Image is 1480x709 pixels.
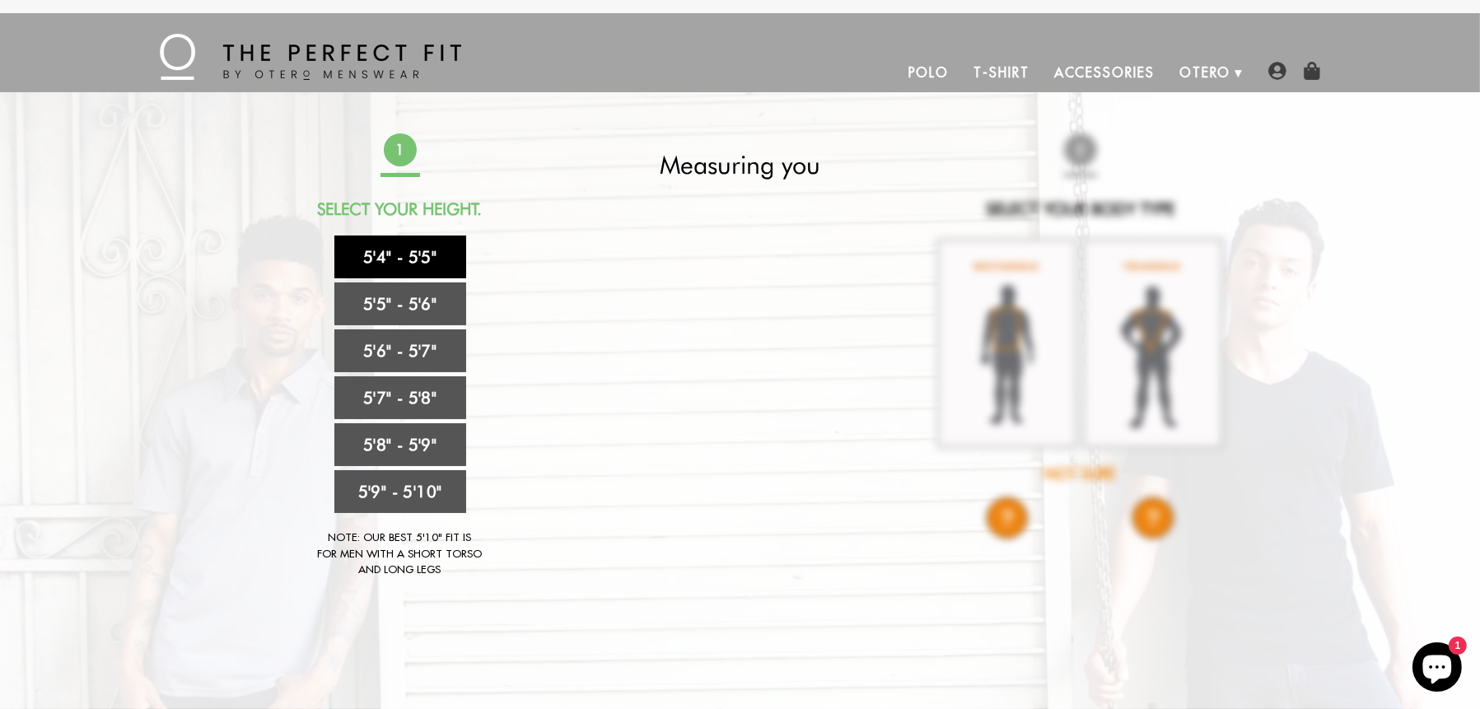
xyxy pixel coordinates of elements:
a: Accessories [1042,53,1167,92]
h2: Measuring you [595,150,886,180]
a: 5'8" - 5'9" [334,423,466,466]
a: 5'5" - 5'6" [334,282,466,325]
a: Polo [896,53,962,92]
img: The Perfect Fit - by Otero Menswear - Logo [160,34,461,80]
a: 5'7" - 5'8" [334,376,466,419]
a: T-Shirt [961,53,1041,92]
a: Otero [1167,53,1244,92]
a: 5'9" - 5'10" [334,470,466,513]
a: 5'4" - 5'5" [334,236,466,278]
span: 1 [384,133,417,166]
inbox-online-store-chat: Shopify online store chat [1408,642,1467,696]
img: shopping-bag-icon.png [1303,62,1321,80]
a: 5'6" - 5'7" [334,329,466,372]
img: user-account-icon.png [1268,62,1286,80]
h2: Select Your Height. [254,199,546,219]
div: Note: Our best 5'10" fit is for men with a short torso and long legs [318,529,483,578]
